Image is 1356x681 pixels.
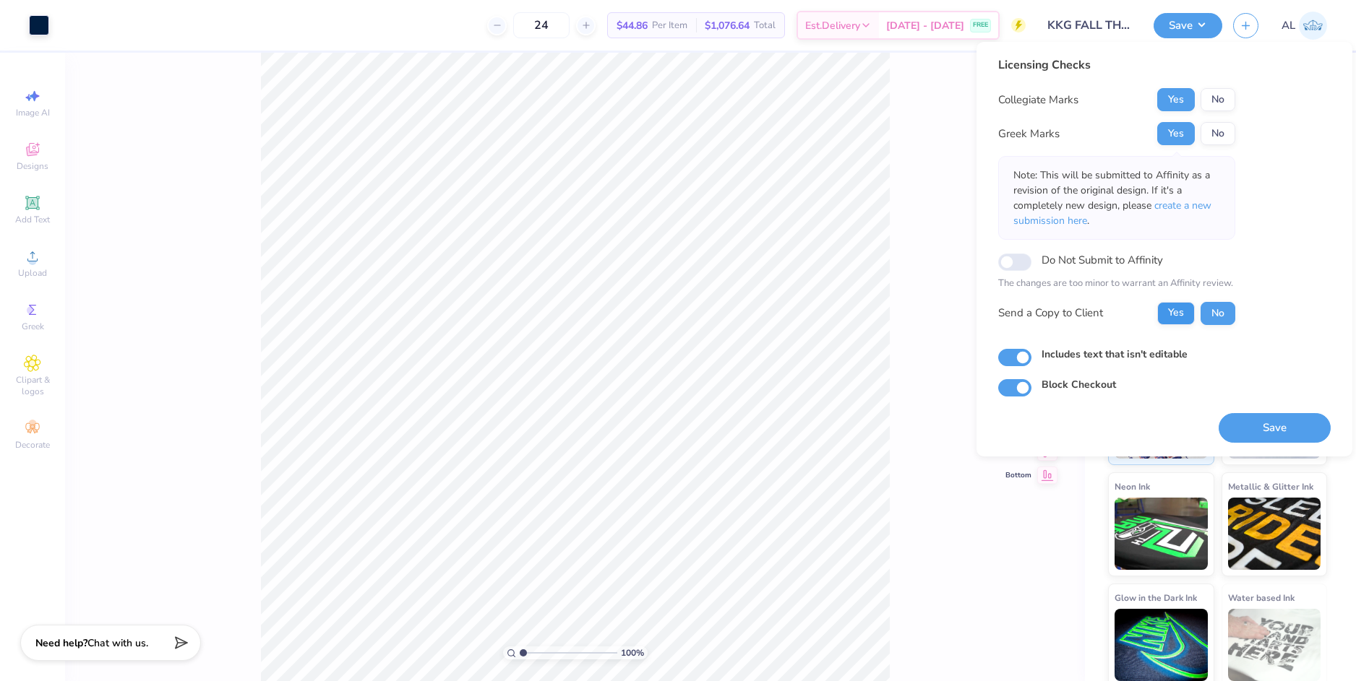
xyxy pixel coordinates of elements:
[15,214,50,225] span: Add Text
[652,18,687,33] span: Per Item
[1115,498,1208,570] img: Neon Ink
[1005,470,1031,480] span: Bottom
[87,636,148,650] span: Chat with us.
[1154,13,1222,38] button: Save
[1115,609,1208,681] img: Glow in the Dark Ink
[1228,590,1295,605] span: Water based Ink
[998,56,1235,74] div: Licensing Checks
[705,18,750,33] span: $1,076.64
[18,267,47,279] span: Upload
[1157,88,1195,111] button: Yes
[1201,122,1235,145] button: No
[1282,12,1327,40] a: AL
[1157,122,1195,145] button: Yes
[1042,347,1188,362] label: Includes text that isn't editable
[973,20,988,30] span: FREE
[22,321,44,332] span: Greek
[998,92,1078,108] div: Collegiate Marks
[805,18,860,33] span: Est. Delivery
[1219,413,1331,443] button: Save
[1228,609,1321,681] img: Water based Ink
[1228,498,1321,570] img: Metallic & Glitter Ink
[15,439,50,451] span: Decorate
[1042,251,1163,269] label: Do Not Submit to Affinity
[617,18,648,33] span: $44.86
[16,107,50,118] span: Image AI
[998,305,1103,321] div: Send a Copy to Client
[1201,302,1235,325] button: No
[1115,479,1150,494] span: Neon Ink
[1201,88,1235,111] button: No
[1157,302,1195,325] button: Yes
[754,18,776,33] span: Total
[886,18,964,33] span: [DATE] - [DATE]
[35,636,87,650] strong: Need help?
[1299,12,1327,40] img: Alyzza Lydia Mae Sobrino
[1282,17,1295,34] span: AL
[1228,479,1313,494] span: Metallic & Glitter Ink
[1037,11,1143,40] input: Untitled Design
[621,646,644,659] span: 100 %
[1013,168,1220,228] p: Note: This will be submitted to Affinity as a revision of the original design. If it's a complete...
[17,160,48,172] span: Designs
[513,12,570,38] input: – –
[1042,377,1116,392] label: Block Checkout
[1115,590,1197,605] span: Glow in the Dark Ink
[7,374,58,397] span: Clipart & logos
[998,277,1235,291] p: The changes are too minor to warrant an Affinity review.
[998,126,1060,142] div: Greek Marks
